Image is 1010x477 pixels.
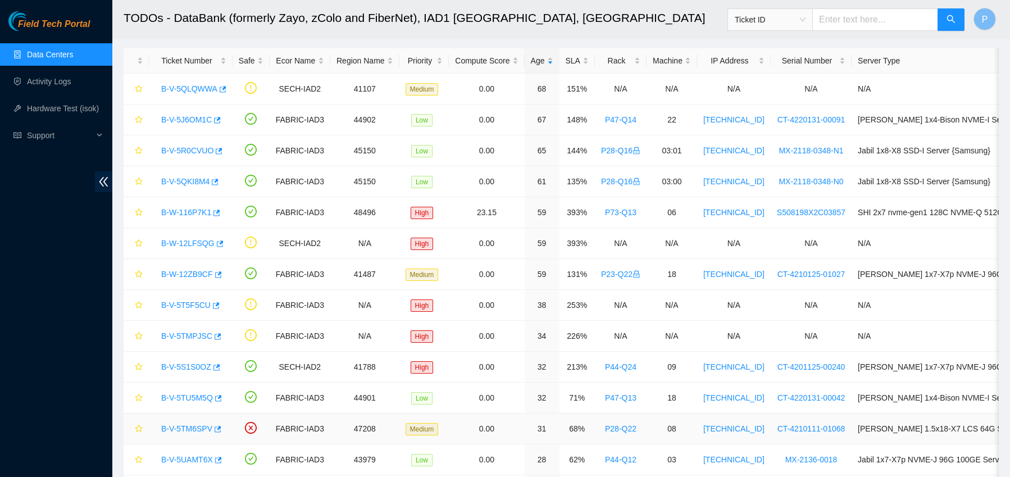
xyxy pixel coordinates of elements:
[245,329,257,341] span: exclamation-circle
[559,105,595,135] td: 148%
[245,206,257,217] span: check-circle
[647,444,697,475] td: 03
[130,358,143,376] button: star
[525,444,559,475] td: 28
[330,228,399,259] td: N/A
[411,299,434,312] span: High
[647,105,697,135] td: 22
[135,425,143,434] span: star
[777,208,845,217] a: S508198X2C03857
[135,394,143,403] span: star
[130,451,143,469] button: star
[449,321,524,352] td: 0.00
[525,414,559,444] td: 31
[161,362,211,371] a: B-V-5S1S0OZ
[406,269,439,281] span: Medium
[525,135,559,166] td: 65
[559,290,595,321] td: 253%
[411,114,433,126] span: Low
[595,74,647,105] td: N/A
[703,393,765,402] a: [TECHNICAL_ID]
[245,267,257,279] span: check-circle
[161,393,213,402] a: B-V-5TU5M5Q
[559,383,595,414] td: 71%
[525,228,559,259] td: 59
[449,259,524,290] td: 0.00
[135,301,143,310] span: star
[703,177,765,186] a: [TECHNICAL_ID]
[135,332,143,341] span: star
[330,290,399,321] td: N/A
[135,147,143,156] span: star
[130,111,143,129] button: star
[161,331,212,340] a: B-V-5TMPJSC
[777,393,845,402] a: CT-4220131-00042
[647,135,697,166] td: 03:01
[135,363,143,372] span: star
[130,234,143,252] button: star
[771,74,852,105] td: N/A
[135,270,143,279] span: star
[411,145,433,157] span: Low
[559,414,595,444] td: 68%
[449,383,524,414] td: 0.00
[245,298,257,310] span: exclamation-circle
[330,259,399,290] td: 41487
[330,321,399,352] td: N/A
[411,207,434,219] span: High
[647,228,697,259] td: N/A
[411,330,434,343] span: High
[647,197,697,228] td: 06
[270,414,330,444] td: FABRIC-IAD3
[449,414,524,444] td: 0.00
[601,270,640,279] a: P23-Q22lock
[270,166,330,197] td: FABRIC-IAD3
[130,296,143,314] button: star
[161,146,213,155] a: B-V-5R0CVUO
[595,321,647,352] td: N/A
[595,228,647,259] td: N/A
[703,362,765,371] a: [TECHNICAL_ID]
[647,166,697,197] td: 03:00
[559,352,595,383] td: 213%
[135,239,143,248] span: star
[703,270,765,279] a: [TECHNICAL_ID]
[449,444,524,475] td: 0.00
[605,208,636,217] a: P73-Q13
[601,177,640,186] a: P28-Q16lock
[559,259,595,290] td: 131%
[130,142,143,160] button: star
[703,208,765,217] a: [TECHNICAL_ID]
[270,383,330,414] td: FABRIC-IAD3
[595,290,647,321] td: N/A
[605,424,636,433] a: P28-Q22
[735,11,806,28] span: Ticket ID
[605,455,636,464] a: P44-Q12
[135,85,143,94] span: star
[270,321,330,352] td: FABRIC-IAD3
[973,8,996,30] button: P
[330,444,399,475] td: 43979
[411,176,433,188] span: Low
[330,105,399,135] td: 44902
[330,197,399,228] td: 48496
[406,423,439,435] span: Medium
[703,146,765,155] a: [TECHNICAL_ID]
[703,424,765,433] a: [TECHNICAL_ID]
[982,12,988,26] span: P
[130,203,143,221] button: star
[130,172,143,190] button: star
[525,259,559,290] td: 59
[771,321,852,352] td: N/A
[605,362,636,371] a: P44-Q24
[411,361,434,374] span: High
[703,455,765,464] a: [TECHNICAL_ID]
[161,177,210,186] a: B-V-5QKI8M4
[270,259,330,290] td: FABRIC-IAD3
[449,197,524,228] td: 23.15
[633,270,640,278] span: lock
[779,146,843,155] a: MX-2118-0348-N1
[245,175,257,187] span: check-circle
[697,74,771,105] td: N/A
[161,208,211,217] a: B-W-116P7K1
